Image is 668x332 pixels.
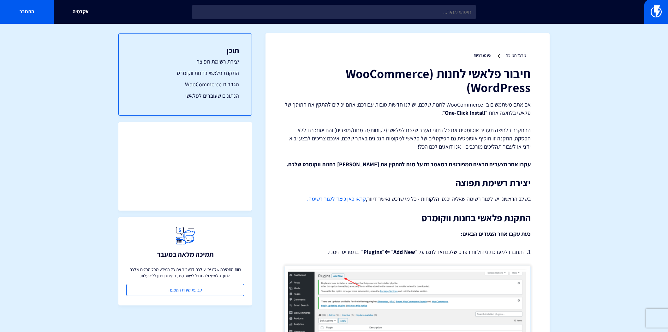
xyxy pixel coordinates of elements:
p: ההתקנה בלחיצה תעביר אוטומטית את כל נתוני העבר שלכם לפלאשי (לקוחות/הזמנות/מוצרים) והם יסונכרנו ללא... [284,126,531,151]
h3: תמיכה מלאה במעבר [157,250,214,258]
a: מרכז תמיכה [506,52,526,58]
a: התקנת פלאשי בחנות ווקומרס [131,69,239,77]
a: קביעת שיחת הטמעה [126,284,244,296]
strong: One-Click Install [445,109,485,116]
p: בשלב הראשוני יש ליצור רשימה שאליה יכנסו הלקוחות - כל מי שרכש ואישר דיוור, [284,194,531,203]
strong: עקבו אחר הצעדים הבאים המפורטים במאמר זה על מנת להתקין את [PERSON_NAME] בחנות ווקומרס שלכם. [287,161,531,168]
strong: Plugins [363,248,382,255]
a: אינטגרציות [474,52,492,58]
h2: יצירת רשימת תפוצה [284,178,531,188]
h1: חיבור פלאשי לחנות (WooCommerce (WordPress [284,66,531,94]
strong: Add New [393,248,415,255]
a: קראו כאן כיצד ליצור רשימה. [307,195,366,202]
a: הגדרות WooCommerce [131,80,239,89]
a: הנתונים שעוברים לפלאשי [131,92,239,100]
p: צוות התמיכה שלנו יסייע לכם להעביר את כל המידע מכל הכלים שלכם לתוך פלאשי ולהתחיל לשווק מיד, השירות... [126,266,244,279]
p: אם אתם משתמשים ב- WooCommerce לחנות שלכם, יש לנו חדשות טובות עבורכם: אתם יכולים להתקין את התוסף ש... [284,101,531,117]
h2: התקנת פלאשי בחנות ווקומרס [284,213,531,223]
input: חיפוש מהיר... [192,5,476,19]
strong: כעת עקבו אחר הצעדים הבאים: [461,230,531,237]
p: 1. התחברו למערכת ניהול וורדפרס שלכם ואז לחצו על " "🡨 " " בתפריט הימני. [284,248,531,256]
h3: תוכן [131,46,239,54]
a: יצירת רשימת תפוצה [131,58,239,66]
